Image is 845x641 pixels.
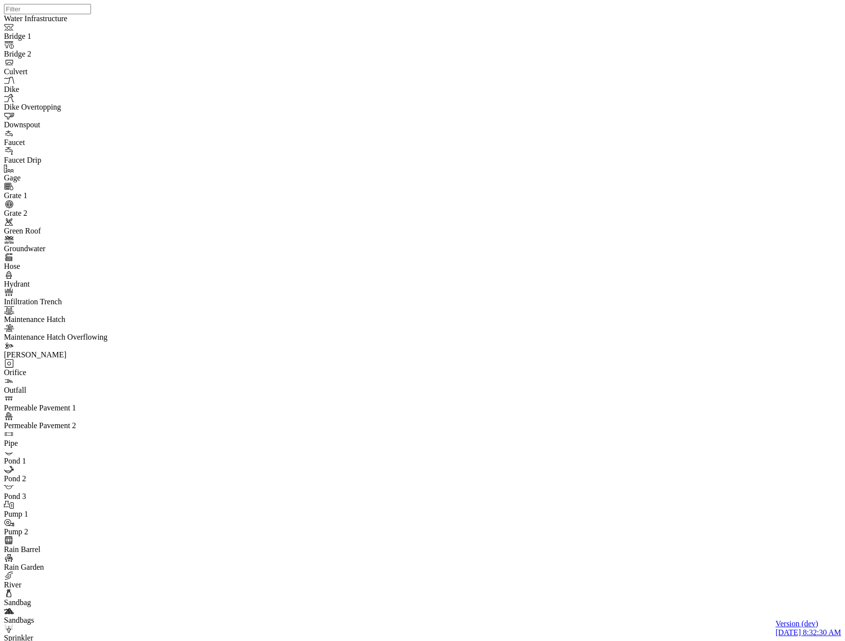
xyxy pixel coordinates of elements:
div: Rain Garden [4,563,138,572]
div: Green Roof [4,227,138,235]
div: Permeable Pavement 1 [4,404,138,412]
div: Dike [4,85,138,94]
div: Hose [4,262,138,271]
div: Rain Barrel [4,545,138,554]
div: Sandbag [4,598,138,607]
div: Maintenance Hatch [4,315,138,324]
div: Culvert [4,67,138,76]
div: Groundwater [4,244,138,253]
div: Outfall [4,386,138,395]
div: Infiltration Trench [4,297,138,306]
div: Maintenance Hatch Overflowing [4,333,138,342]
div: Hydrant [4,280,138,289]
div: Pond 2 [4,474,138,483]
div: Pond 1 [4,457,138,466]
div: Sandbags [4,616,138,625]
input: Filter [4,4,91,14]
div: Downspout [4,120,138,129]
div: Pipe [4,439,138,448]
div: Faucet [4,138,138,147]
a: Version (dev) [DATE] 8:32:30 AM [776,619,841,637]
div: Orifice [4,368,138,377]
div: [PERSON_NAME] [4,350,138,359]
div: Bridge 1 [4,32,138,41]
div: Pump 2 [4,527,138,536]
div: Water Infrastructure [4,14,138,23]
div: Bridge 2 [4,50,138,58]
div: Gage [4,174,138,182]
div: Pond 3 [4,492,138,501]
div: Grate 1 [4,191,138,200]
div: Grate 2 [4,209,138,218]
div: River [4,581,138,589]
div: Permeable Pavement 2 [4,421,138,430]
div: Faucet Drip [4,156,138,165]
span: [DATE] 8:32:30 AM [776,628,841,637]
div: Dike Overtopping [4,103,138,112]
div: Pump 1 [4,510,138,519]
